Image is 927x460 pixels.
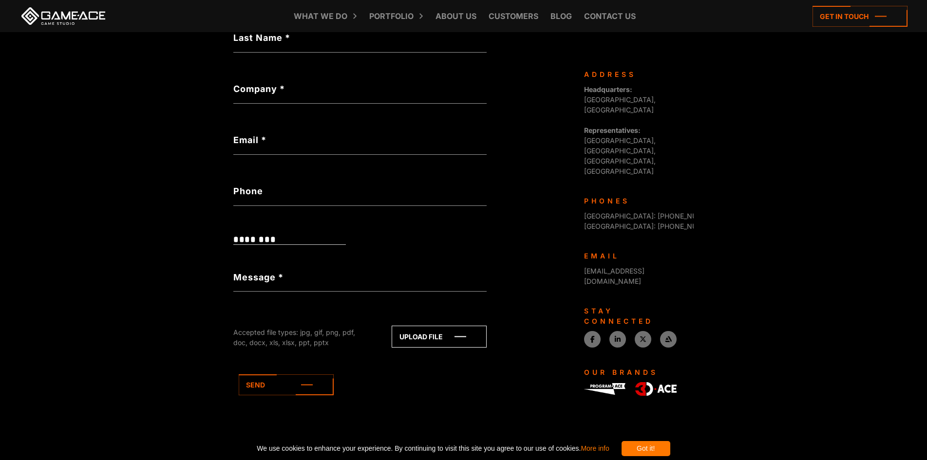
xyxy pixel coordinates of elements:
[233,327,370,348] div: Accepted file types: jpg, gif, png, pdf, doc, docx, xls, xlsx, ppt, pptx
[257,441,609,456] span: We use cookies to enhance your experience. By continuing to visit this site you agree to our use ...
[813,6,908,27] a: Get in touch
[584,251,686,261] div: Email
[584,126,656,175] span: [GEOGRAPHIC_DATA], [GEOGRAPHIC_DATA], [GEOGRAPHIC_DATA], [GEOGRAPHIC_DATA]
[635,382,677,396] img: 3D-Ace
[584,267,644,285] a: [EMAIL_ADDRESS][DOMAIN_NAME]
[584,367,686,377] div: Our Brands
[233,82,487,95] label: Company *
[584,85,656,114] span: [GEOGRAPHIC_DATA], [GEOGRAPHIC_DATA]
[233,184,487,198] label: Phone
[233,31,487,44] label: Last Name *
[584,69,686,79] div: Address
[584,222,719,230] span: [GEOGRAPHIC_DATA]: [PHONE_NUMBER]
[584,383,625,394] img: Program-Ace
[622,441,670,456] div: Got it!
[392,326,487,348] a: Upload file
[581,444,609,452] a: More info
[239,374,334,395] a: Send
[584,212,719,220] span: [GEOGRAPHIC_DATA]: [PHONE_NUMBER]
[233,133,487,147] label: Email *
[584,85,632,93] strong: Headquarters:
[584,306,686,326] div: Stay connected
[584,196,686,206] div: Phones
[233,271,284,284] label: Message *
[584,126,641,134] strong: Representatives:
